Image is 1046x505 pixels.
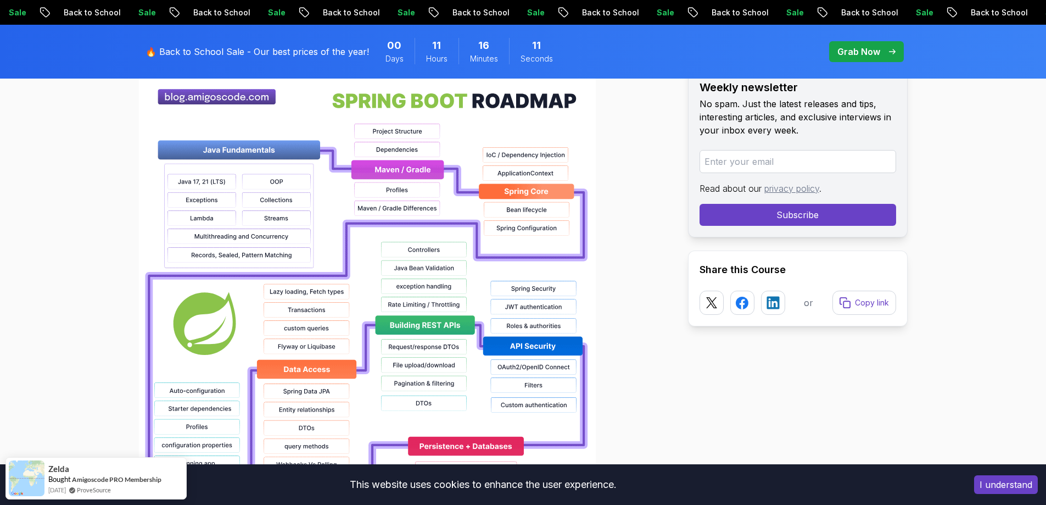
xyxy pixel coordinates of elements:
span: Minutes [470,53,498,64]
button: Accept cookies [974,475,1038,494]
p: 🔥 Back to School Sale - Our best prices of the year! [146,45,369,58]
p: Back to School [146,7,220,18]
span: Bought [48,475,71,484]
span: Seconds [521,53,553,64]
p: or [804,296,813,309]
p: Back to School [405,7,479,18]
p: Sale [350,7,385,18]
p: Back to School [793,7,868,18]
input: Enter your email [700,150,896,173]
span: 11 Hours [432,38,441,53]
span: [DATE] [48,485,66,495]
p: Sale [739,7,774,18]
p: Read about our . [700,182,896,195]
p: Sale [479,7,514,18]
a: privacy policy [764,183,819,194]
span: Hours [426,53,448,64]
p: Back to School [275,7,350,18]
span: Zelda [48,464,69,474]
p: Sale [91,7,126,18]
span: Days [385,53,404,64]
p: Back to School [923,7,998,18]
p: Sale [220,7,255,18]
button: Subscribe [700,204,896,226]
a: ProveSource [77,485,111,495]
img: provesource social proof notification image [9,460,44,496]
p: Copy link [855,297,889,308]
div: This website uses cookies to enhance the user experience. [8,473,958,497]
h2: Share this Course [700,262,896,278]
button: Copy link [832,291,896,315]
p: Sale [609,7,644,18]
span: 11 Seconds [532,38,541,53]
p: No spam. Just the latest releases and tips, interesting articles, and exclusive interviews in you... [700,97,896,137]
a: Amigoscode PRO Membership [72,475,161,484]
p: Back to School [534,7,609,18]
p: Grab Now [837,45,880,58]
span: 0 Days [387,38,401,53]
p: Back to School [16,7,91,18]
span: 16 Minutes [478,38,489,53]
p: Sale [868,7,903,18]
p: Back to School [664,7,739,18]
p: Sale [998,7,1033,18]
h2: Weekly newsletter [700,80,896,95]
